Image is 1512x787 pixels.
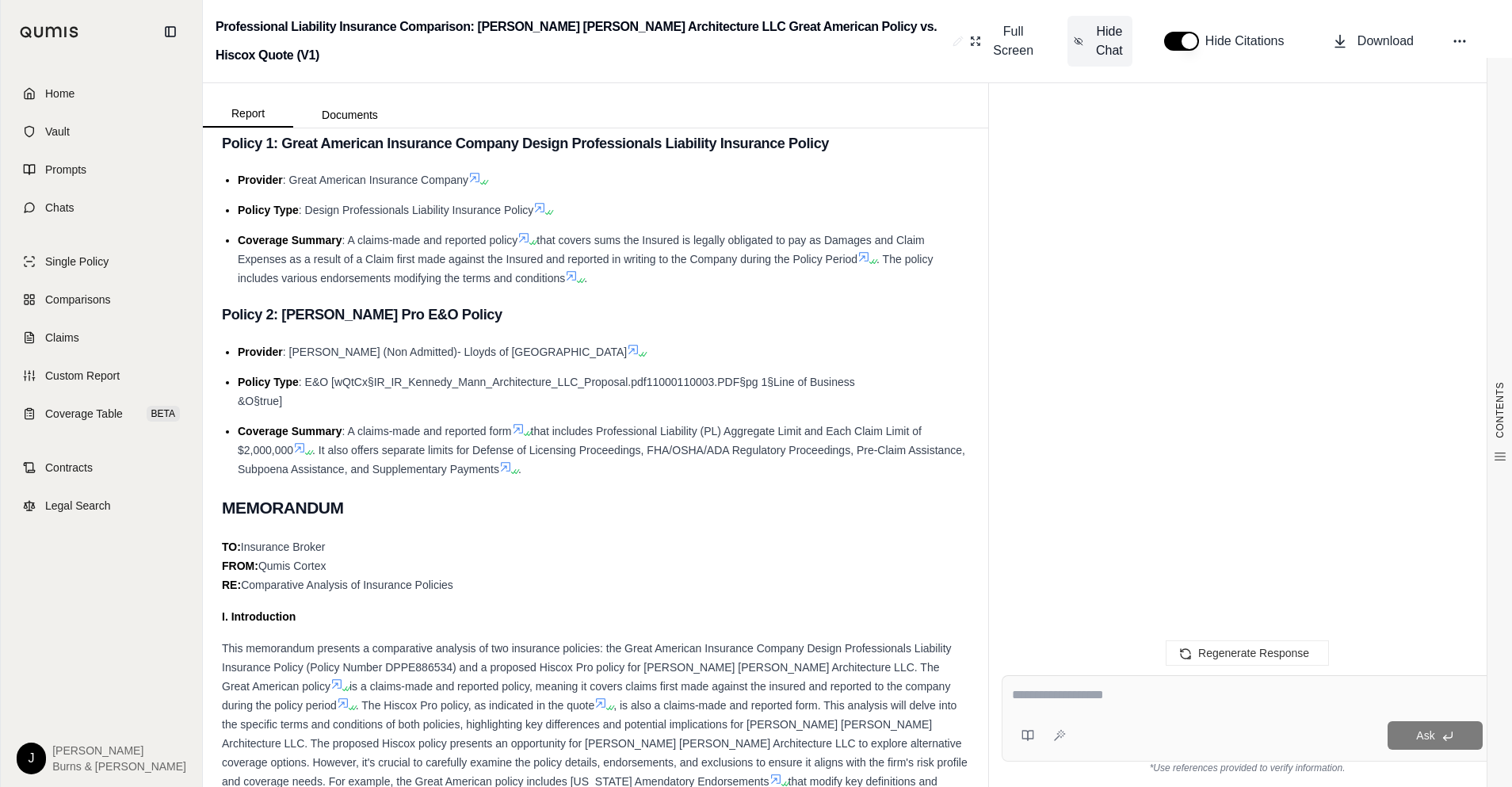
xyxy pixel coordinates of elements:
span: that includes Professional Liability (PL) Aggregate Limit and Each Claim Limit of $2,000,000 [238,425,922,457]
span: Download [1357,32,1414,51]
span: Claims [45,330,79,346]
h3: Policy 1: Great American Insurance Company Design Professionals Liability Insurance Policy [222,129,969,158]
span: &O§true] [238,395,282,407]
span: Prompts [45,162,86,178]
strong: I. Introduction [222,610,296,623]
a: Custom Report [10,358,193,393]
span: Comparisons [45,292,110,308]
span: Hide Chat [1093,22,1126,60]
button: Documents [293,102,407,128]
a: Single Policy [10,244,193,279]
span: Insurance Broker [241,541,326,553]
a: Legal Search [10,488,193,523]
a: Comparisons [10,282,193,317]
span: Custom Report [45,368,120,384]
a: Contracts [10,450,193,485]
span: : [PERSON_NAME] (Non Admitted)- Lloyds of [GEOGRAPHIC_DATA] [283,346,627,358]
span: Provider [238,346,283,358]
span: Legal Search [45,498,111,514]
span: Burns & [PERSON_NAME] [52,758,186,774]
span: This memorandum presents a comparative analysis of two insurance policies: the Great American Ins... [222,642,952,693]
strong: RE: [222,579,241,591]
h3: Policy 2: [PERSON_NAME] Pro E&O Policy [222,300,969,329]
span: Qumis Cortex [258,560,326,572]
img: Qumis Logo [20,26,79,38]
span: Single Policy [45,254,109,269]
button: Hide Chat [1067,16,1132,67]
a: Claims [10,320,193,355]
span: Regenerate Response [1198,647,1309,659]
span: : Design Professionals Liability Insurance Policy [299,204,533,216]
span: that covers sums the Insured is legally obligated to pay as Damages and Claim Expenses as a resul... [238,234,925,266]
button: Ask [1388,721,1483,750]
h2: MEMORANDUM [222,491,969,525]
a: Coverage TableBETA [10,396,193,431]
span: Coverage Summary [238,425,342,437]
span: CONTENTS [1494,382,1506,438]
button: Collapse sidebar [158,19,183,44]
a: Vault [10,114,193,149]
span: Coverage Table [45,406,123,422]
span: Policy Type [238,376,299,388]
span: Home [45,86,74,101]
div: J [17,743,46,774]
span: Chats [45,200,74,216]
span: Coverage Summary [238,234,342,246]
span: Ask [1416,729,1434,742]
a: Prompts [10,152,193,187]
h2: Professional Liability Insurance Comparison: [PERSON_NAME] [PERSON_NAME] Architecture LLC Great A... [216,13,946,70]
span: Policy Type [238,204,299,216]
span: . The Hiscox Pro policy, as indicated in the quote [356,699,594,712]
span: Comparative Analysis of Insurance Policies [241,579,453,591]
button: Full Screen [964,16,1042,67]
a: Chats [10,190,193,225]
span: BETA [147,406,180,422]
span: : Great American Insurance Company [283,174,468,186]
span: Contracts [45,460,93,476]
button: Regenerate Response [1166,640,1329,666]
span: : E&O [wQtCx§IR_IR_Kennedy_Mann_Architecture_LLC_Proposal.pdf11000110003.PDF§pg 1§Line of Business [299,376,855,388]
span: . [518,463,521,476]
span: is a claims-made and reported policy, meaning it covers claims first made against the insured and... [222,680,950,712]
button: Download [1326,25,1420,57]
strong: TO: [222,541,241,553]
a: Home [10,76,193,111]
span: : A claims-made and reported form [342,425,512,437]
span: Provider [238,174,283,186]
span: . [584,272,587,285]
span: . It also offers separate limits for Defense of Licensing Proceedings, FHA/OSHA/ADA Regulatory Pr... [238,444,965,476]
span: Full Screen [991,22,1036,60]
span: Hide Citations [1205,32,1294,51]
strong: FROM: [222,560,258,572]
div: *Use references provided to verify information. [1002,762,1493,774]
span: [PERSON_NAME] [52,743,186,758]
span: : A claims-made and reported policy [342,234,518,246]
button: Report [203,101,293,128]
span: Vault [45,124,70,139]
